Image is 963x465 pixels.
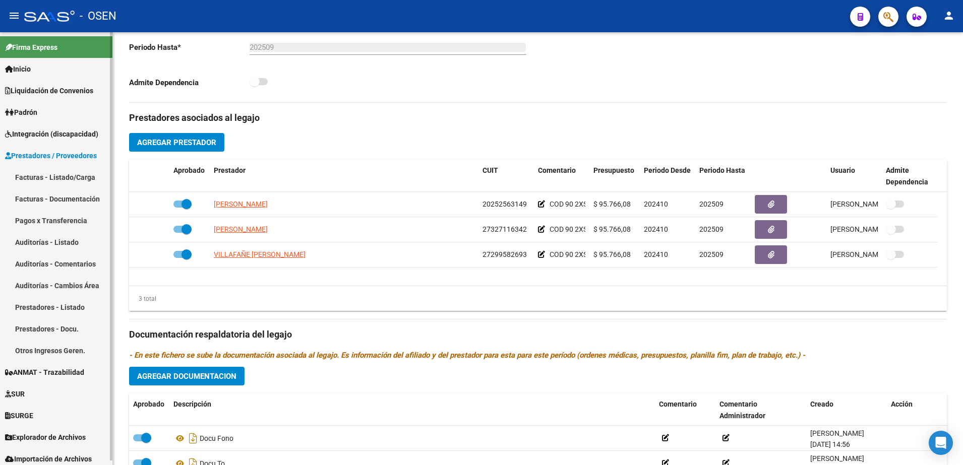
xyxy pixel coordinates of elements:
p: Periodo Hasta [129,42,250,53]
span: Presupuesto [593,166,634,174]
datatable-header-cell: Comentario [534,160,589,193]
datatable-header-cell: Aprobado [169,160,210,193]
span: Admite Dependencia [886,166,928,186]
span: Agregar Documentacion [137,372,236,381]
span: Periodo Hasta [699,166,745,174]
span: Descripción [173,400,211,408]
span: Creado [810,400,833,408]
div: Open Intercom Messenger [929,431,953,455]
span: $ 95.766,08 [593,225,631,233]
div: Docu Fono [173,430,651,446]
h3: Documentación respaldatoria del legajo [129,327,947,342]
button: Agregar Prestador [129,133,224,152]
i: - En este fichero se sube la documentación asociada al legajo. Es información del afiliado y del ... [129,351,805,360]
span: 20252563149 [483,200,527,208]
p: Admite Dependencia [129,77,250,88]
span: Periodo Desde [644,166,691,174]
span: COD 90 2XSEM [550,250,597,258]
datatable-header-cell: Prestador [210,160,478,193]
datatable-header-cell: Admite Dependencia [882,160,937,193]
span: VILLAFAÑE [PERSON_NAME] [214,250,306,258]
span: $ 95.766,08 [593,200,631,208]
span: Firma Express [5,42,57,53]
datatable-header-cell: Comentario [655,393,715,427]
span: [PERSON_NAME] [214,225,268,233]
datatable-header-cell: Periodo Desde [640,160,695,193]
span: 202509 [699,225,724,233]
datatable-header-cell: Presupuesto [589,160,640,193]
datatable-header-cell: Comentario Administrador [715,393,806,427]
span: Acción [891,400,913,408]
span: 202509 [699,250,724,258]
span: [PERSON_NAME] [DATE] [830,200,910,208]
span: ANMAT - Trazabilidad [5,367,84,378]
mat-icon: menu [8,10,20,22]
span: COD 90 2XSEM [550,225,597,233]
h3: Prestadores asociados al legajo [129,111,947,125]
span: Aprobado [173,166,205,174]
span: [PERSON_NAME] [810,454,864,462]
span: Liquidación de Convenios [5,85,93,96]
span: Usuario [830,166,855,174]
span: Explorador de Archivos [5,432,86,443]
span: Agregar Prestador [137,138,216,147]
datatable-header-cell: Periodo Hasta [695,160,751,193]
span: 202410 [644,225,668,233]
span: Prestadores / Proveedores [5,150,97,161]
span: - OSEN [80,5,116,27]
datatable-header-cell: Creado [806,393,887,427]
span: [PERSON_NAME] [214,200,268,208]
span: SURGE [5,410,33,421]
span: Comentario [538,166,576,174]
span: 202410 [644,250,668,258]
span: Importación de Archivos [5,453,92,464]
button: Agregar Documentacion [129,367,245,385]
mat-icon: person [943,10,955,22]
span: 202509 [699,200,724,208]
span: SUR [5,388,25,400]
datatable-header-cell: Aprobado [129,393,169,427]
span: 27299582693 [483,250,527,258]
span: CUIT [483,166,498,174]
span: $ 95.766,08 [593,250,631,258]
datatable-header-cell: Acción [887,393,937,427]
span: Inicio [5,63,31,75]
span: Comentario [659,400,697,408]
span: COD 90 2XSEM [550,200,597,208]
span: Padrón [5,107,37,118]
span: [PERSON_NAME] [DATE] [830,250,910,258]
i: Descargar documento [187,430,200,446]
span: Comentario Administrador [719,400,765,420]
span: Integración (discapacidad) [5,128,98,140]
span: [DATE] 14:56 [810,440,850,448]
span: Aprobado [133,400,164,408]
span: 202410 [644,200,668,208]
span: [PERSON_NAME] [810,429,864,437]
span: Prestador [214,166,246,174]
datatable-header-cell: Descripción [169,393,655,427]
datatable-header-cell: Usuario [826,160,882,193]
span: 27327116342 [483,225,527,233]
span: [PERSON_NAME] [DATE] [830,225,910,233]
div: 3 total [129,293,156,304]
datatable-header-cell: CUIT [478,160,534,193]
